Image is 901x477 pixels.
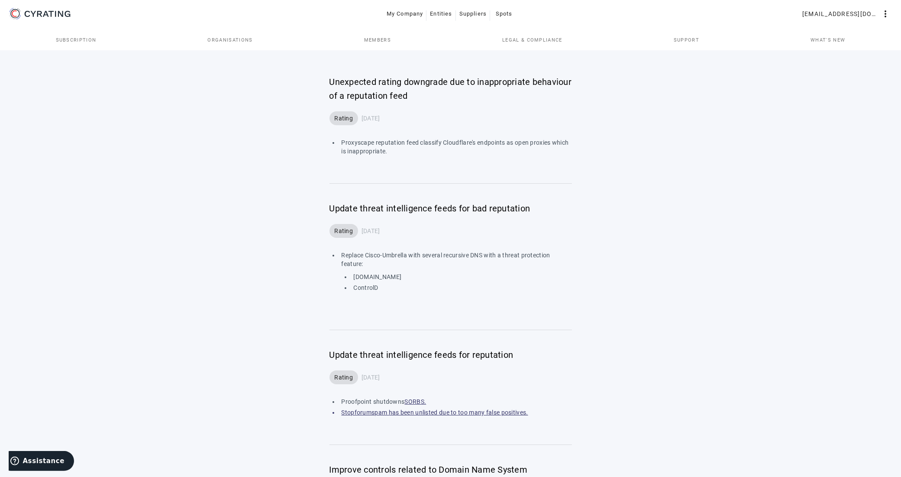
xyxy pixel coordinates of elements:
[362,227,380,235] time: [DATE]
[339,138,572,156] li: Proxyscape reputation feed classify Cloudflare's endpoints as open proxies which is inappropriate.
[335,373,353,382] span: Rating
[339,397,572,406] li: Proofpoint shutdowns
[56,38,97,42] span: Subscription
[880,9,891,19] mat-icon: more_vert
[329,75,572,103] h2: Unexpected rating downgrade due to inappropriate behaviour of a reputation feed
[207,38,252,42] span: Organisations
[496,7,513,21] span: Spots
[456,6,490,22] button: Suppliers
[362,114,380,123] time: [DATE]
[364,38,391,42] span: Members
[25,11,71,17] g: CYRATING
[387,7,423,21] span: My Company
[502,38,562,42] span: Legal & Compliance
[351,273,572,281] li: [DOMAIN_NAME]
[426,6,455,22] button: Entities
[362,373,380,382] time: [DATE]
[383,6,427,22] button: My Company
[335,227,353,235] span: Rating
[459,7,487,21] span: Suppliers
[674,38,699,42] span: Support
[335,114,353,123] span: Rating
[405,398,426,405] a: SORBS.
[329,348,572,362] h2: Update threat intelligence feeds for reputation
[9,451,74,473] iframe: Ouvre un widget dans lequel vous pouvez trouver plus d’informations
[802,7,880,21] span: [EMAIL_ADDRESS][DOMAIN_NAME]
[430,7,452,21] span: Entities
[490,6,518,22] button: Spots
[339,408,572,417] a: Stopforumspam has been unlisted due to too many false positives.
[339,251,572,302] li: Replace Cisco-Umbrella with several recursive DNS with a threat protection feature:
[329,463,572,477] h2: Improve controls related to Domain Name System
[799,6,894,22] button: [EMAIL_ADDRESS][DOMAIN_NAME]
[329,201,572,215] h2: Update threat intelligence feeds for bad reputation
[351,283,572,292] li: ControlD
[811,38,845,42] span: What's new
